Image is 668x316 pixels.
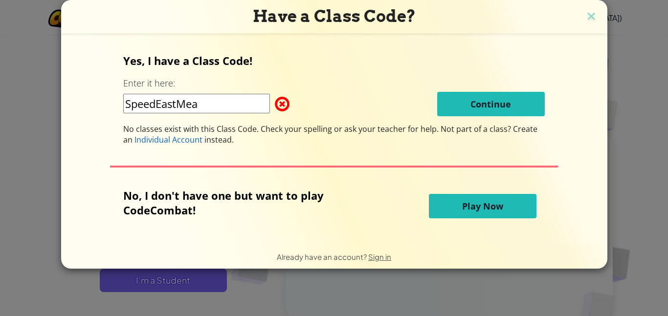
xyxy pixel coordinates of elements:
span: Not part of a class? Create an [123,124,537,145]
a: Sign in [368,252,391,261]
span: No classes exist with this Class Code. Check your spelling or ask your teacher for help. [123,124,441,134]
span: Continue [470,98,511,110]
img: close icon [585,10,598,24]
span: Have a Class Code? [253,6,416,26]
span: Play Now [462,200,503,212]
span: Individual Account [134,134,202,145]
span: Already have an account? [277,252,368,261]
label: Enter it here: [123,77,175,89]
button: Play Now [429,194,536,218]
p: Yes, I have a Class Code! [123,53,545,68]
p: No, I don't have one but want to play CodeCombat! [123,188,372,217]
button: Continue [437,92,545,116]
span: instead. [202,134,234,145]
